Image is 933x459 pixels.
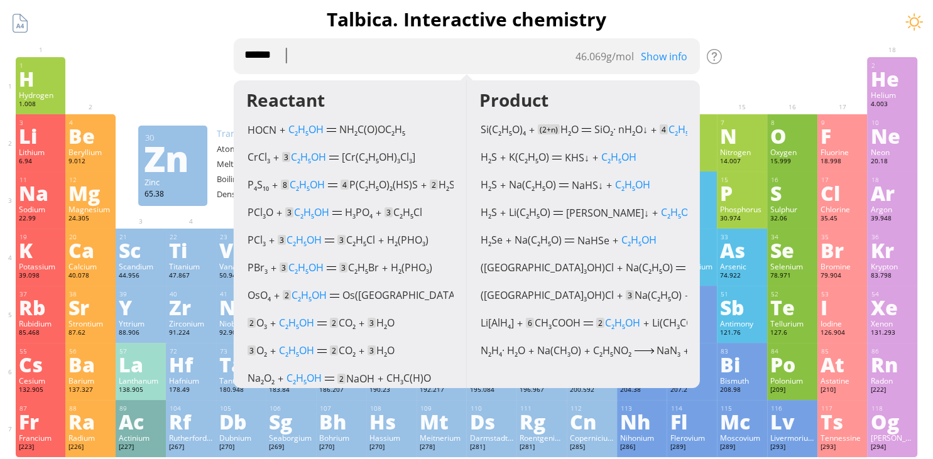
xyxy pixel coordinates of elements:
[217,173,280,185] div: Boiling point
[821,290,865,298] div: 53
[596,318,604,328] mark: 2
[515,233,562,247] span: Na(C H O)
[340,180,348,190] mark: 4
[821,126,865,146] div: F
[770,183,814,203] div: S
[19,233,63,241] div: 19
[481,261,614,274] span: ([GEOGRAPHIC_DATA] OH)Cl
[393,205,422,219] span: C H Cl
[308,296,311,303] sub: 5
[870,214,914,224] div: 39.948
[488,158,491,165] sub: 2
[488,240,491,248] sub: 2
[219,271,263,281] div: 50.942
[19,157,63,167] div: 6.94
[346,233,374,247] span: C H Cl
[119,233,163,241] div: 21
[169,271,213,281] div: 47.867
[598,178,603,192] i: ↓
[601,150,636,164] span: C H OH
[675,130,678,138] sub: 2
[169,297,213,317] div: Zr
[170,290,213,298] div: 40
[770,271,814,281] div: 78.971
[247,312,453,331] div: + +
[6,6,927,32] h1: Talbica. Interactive chemistry
[68,261,112,271] div: Calcium
[290,150,325,164] span: C H OH
[68,183,112,203] div: Mg
[635,288,682,302] span: Na(C H O)
[363,240,366,248] sub: 5
[870,147,914,157] div: Neon
[19,62,63,70] div: 1
[560,122,579,136] span: H O
[291,288,326,302] span: C H OH
[68,147,112,157] div: Beryllium
[219,297,263,317] div: Nb
[770,147,814,157] div: Oxygen
[398,268,401,276] sub: 2
[306,185,309,193] sub: 5
[19,119,63,127] div: 3
[267,296,270,303] sub: 4
[668,296,671,303] sub: 5
[821,183,865,203] div: Cl
[871,62,914,70] div: 2
[870,157,914,167] div: 20.18
[217,143,280,154] div: Atomic weight
[870,261,914,271] div: Krypton
[68,204,112,214] div: Magnesium
[289,178,324,192] span: C H OH
[526,213,529,220] sub: 2
[576,50,606,63] span: 46.069
[297,296,300,303] sub: 2
[615,178,650,192] span: C H OH
[247,284,453,303] div: + +
[19,240,63,260] div: K
[509,178,556,192] span: Na(C H O)
[566,206,644,220] span: [PERSON_NAME]
[584,296,587,303] sub: 3
[576,50,634,63] div: g/mol
[621,185,625,193] sub: 2
[548,240,551,248] sub: 5
[119,290,163,298] div: 39
[481,257,687,276] div: + + +
[300,213,303,220] sub: 2
[19,297,63,317] div: Rb
[871,290,914,298] div: 54
[352,213,355,220] sub: 3
[429,180,437,190] mark: 2
[247,288,270,302] span: OsO
[770,297,814,317] div: Te
[219,240,263,260] div: V
[68,126,112,146] div: Be
[568,130,571,138] sub: 2
[720,214,764,224] div: 30.974
[821,204,865,214] div: Chlorine
[19,176,63,184] div: 11
[481,229,687,248] div: + +
[626,261,673,274] span: Na(C H O)
[821,119,865,127] div: 9
[605,316,640,330] span: C H OH
[721,176,764,184] div: 15
[266,158,270,165] sub: 3
[720,204,764,214] div: Phosphorus
[277,235,285,245] mark: 3
[538,124,560,134] mark: (2+n)
[871,176,914,184] div: 18
[661,205,696,219] span: C H OH
[376,316,394,330] span: H O
[532,185,535,193] sub: 2
[481,312,687,331] div: + + + +
[488,185,491,193] sub: 2
[720,147,764,157] div: Nitrogen
[637,50,700,63] div: Show info
[145,132,201,143] div: 30
[481,174,687,193] div: + +
[341,150,415,164] span: [Cr(C H OH) Cl ]
[488,213,491,220] sub: 2
[821,147,865,157] div: Fluorine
